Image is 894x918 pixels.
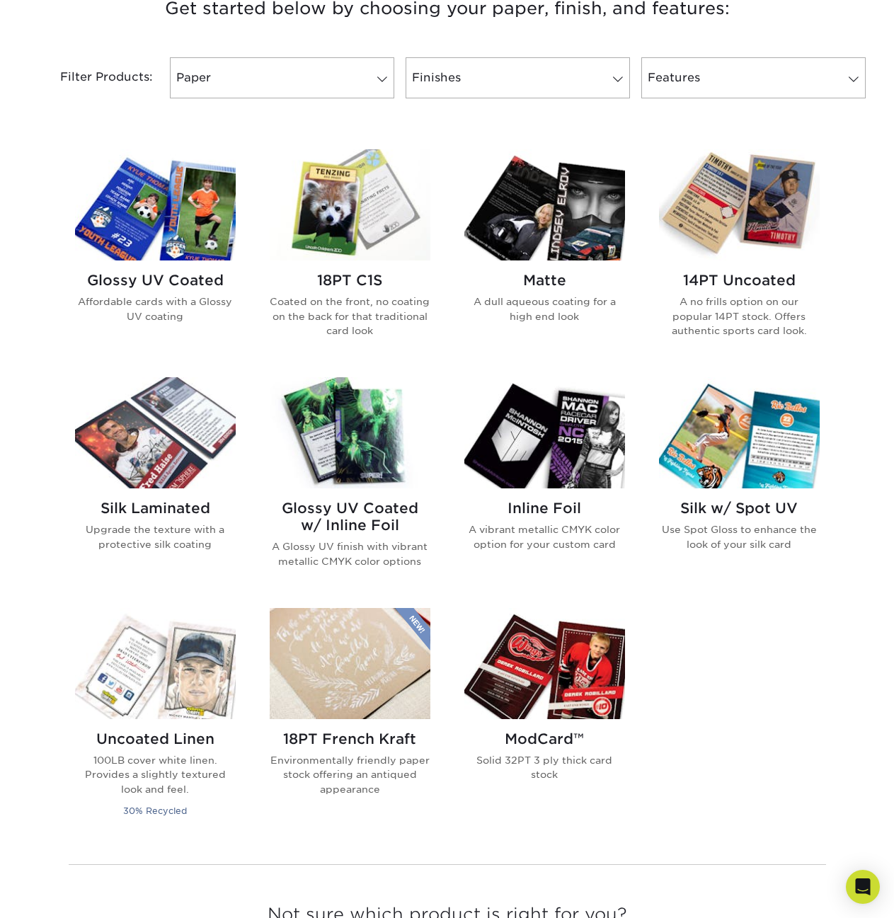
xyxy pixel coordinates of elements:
[75,294,236,323] p: Affordable cards with a Glossy UV coating
[659,522,820,551] p: Use Spot Gloss to enhance the look of your silk card
[464,522,625,551] p: A vibrant metallic CMYK color option for your custom card
[659,149,820,260] img: 14PT Uncoated Trading Cards
[75,500,236,517] h2: Silk Laminated
[75,730,236,747] h2: Uncoated Linen
[270,149,430,260] img: 18PT C1S Trading Cards
[659,377,820,488] img: Silk w/ Spot UV Trading Cards
[464,730,625,747] h2: ModCard™
[846,870,880,904] div: Open Intercom Messenger
[270,294,430,338] p: Coated on the front, no coating on the back for that traditional card look
[75,753,236,796] p: 100LB cover white linen. Provides a slightly textured look and feel.
[464,272,625,289] h2: Matte
[395,608,430,650] img: New Product
[659,294,820,338] p: A no frills option on our popular 14PT stock. Offers authentic sports card look.
[123,805,187,816] small: 30% Recycled
[75,149,236,260] img: Glossy UV Coated Trading Cards
[659,272,820,289] h2: 14PT Uncoated
[641,57,866,98] a: Features
[270,753,430,796] p: Environmentally friendly paper stock offering an antiqued appearance
[23,57,164,98] div: Filter Products:
[270,272,430,289] h2: 18PT C1S
[464,294,625,323] p: A dull aqueous coating for a high end look
[270,377,430,488] img: Glossy UV Coated w/ Inline Foil Trading Cards
[170,57,394,98] a: Paper
[464,149,625,260] img: Matte Trading Cards
[464,149,625,360] a: Matte Trading Cards Matte A dull aqueous coating for a high end look
[270,149,430,360] a: 18PT C1S Trading Cards 18PT C1S Coated on the front, no coating on the back for that traditional ...
[464,753,625,782] p: Solid 32PT 3 ply thick card stock
[270,500,430,534] h2: Glossy UV Coated w/ Inline Foil
[75,272,236,289] h2: Glossy UV Coated
[75,149,236,360] a: Glossy UV Coated Trading Cards Glossy UV Coated Affordable cards with a Glossy UV coating
[270,608,430,836] a: 18PT French Kraft Trading Cards 18PT French Kraft Environmentally friendly paper stock offering a...
[75,608,236,836] a: Uncoated Linen Trading Cards Uncoated Linen 100LB cover white linen. Provides a slightly textured...
[406,57,630,98] a: Finishes
[270,608,430,719] img: 18PT French Kraft Trading Cards
[464,377,625,591] a: Inline Foil Trading Cards Inline Foil A vibrant metallic CMYK color option for your custom card
[659,377,820,591] a: Silk w/ Spot UV Trading Cards Silk w/ Spot UV Use Spot Gloss to enhance the look of your silk card
[659,500,820,517] h2: Silk w/ Spot UV
[464,608,625,719] img: ModCard™ Trading Cards
[75,377,236,591] a: Silk Laminated Trading Cards Silk Laminated Upgrade the texture with a protective silk coating
[659,149,820,360] a: 14PT Uncoated Trading Cards 14PT Uncoated A no frills option on our popular 14PT stock. Offers au...
[270,539,430,568] p: A Glossy UV finish with vibrant metallic CMYK color options
[75,522,236,551] p: Upgrade the texture with a protective silk coating
[464,500,625,517] h2: Inline Foil
[464,608,625,836] a: ModCard™ Trading Cards ModCard™ Solid 32PT 3 ply thick card stock
[464,377,625,488] img: Inline Foil Trading Cards
[75,377,236,488] img: Silk Laminated Trading Cards
[270,730,430,747] h2: 18PT French Kraft
[75,608,236,719] img: Uncoated Linen Trading Cards
[270,377,430,591] a: Glossy UV Coated w/ Inline Foil Trading Cards Glossy UV Coated w/ Inline Foil A Glossy UV finish ...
